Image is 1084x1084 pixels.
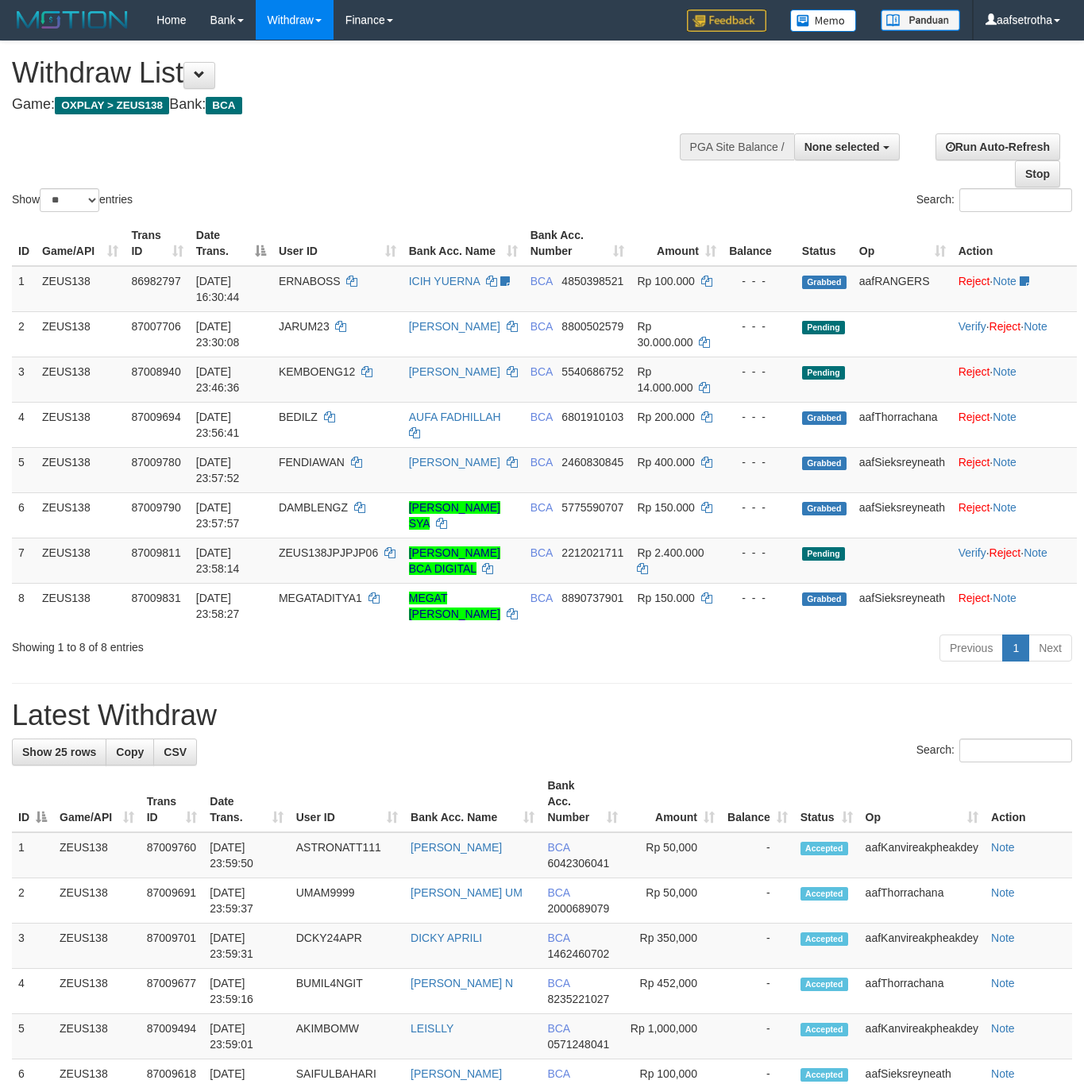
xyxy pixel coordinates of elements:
[561,365,623,378] span: Copy 5540686752 to clipboard
[561,501,623,514] span: Copy 5775590707 to clipboard
[624,924,721,969] td: Rp 350,000
[53,771,141,832] th: Game/API: activate to sort column ascending
[530,501,553,514] span: BCA
[196,275,240,303] span: [DATE] 16:30:44
[409,546,500,575] a: [PERSON_NAME] BCA DIGITAL
[637,592,694,604] span: Rp 150.000
[800,887,848,901] span: Accepted
[203,832,289,878] td: [DATE] 23:59:50
[279,456,345,469] span: FENDIAWAN
[547,841,569,854] span: BCA
[12,8,133,32] img: MOTION_logo.png
[547,947,609,960] span: Copy 1462460702 to clipboard
[1024,546,1047,559] a: Note
[959,411,990,423] a: Reject
[196,592,240,620] span: [DATE] 23:58:27
[530,320,553,333] span: BCA
[624,771,721,832] th: Amount: activate to sort column ascending
[279,320,330,333] span: JARUM23
[541,771,623,832] th: Bank Acc. Number: activate to sort column ascending
[561,592,623,604] span: Copy 8890737901 to clipboard
[530,365,553,378] span: BCA
[141,878,204,924] td: 87009691
[131,411,180,423] span: 87009694
[106,739,154,766] a: Copy
[12,583,36,628] td: 8
[729,590,789,606] div: - - -
[203,771,289,832] th: Date Trans.: activate to sort column ascending
[624,1014,721,1059] td: Rp 1,000,000
[729,454,789,470] div: - - -
[36,266,125,312] td: ZEUS138
[196,411,240,439] span: [DATE] 23:56:41
[959,365,990,378] a: Reject
[853,402,952,447] td: aafThorrachana
[989,546,1021,559] a: Reject
[12,492,36,538] td: 6
[800,932,848,946] span: Accepted
[993,275,1016,287] a: Note
[993,411,1016,423] a: Note
[637,365,692,394] span: Rp 14.000.000
[125,221,189,266] th: Trans ID: activate to sort column ascending
[802,321,845,334] span: Pending
[547,932,569,944] span: BCA
[624,832,721,878] td: Rp 50,000
[561,320,623,333] span: Copy 8800502579 to clipboard
[190,221,272,266] th: Date Trans.: activate to sort column descending
[12,700,1072,731] h1: Latest Withdraw
[547,902,609,915] span: Copy 2000689079 to clipboard
[802,366,845,380] span: Pending
[680,133,794,160] div: PGA Site Balance /
[561,546,623,559] span: Copy 2212021711 to clipboard
[991,886,1015,899] a: Note
[952,311,1077,357] td: · ·
[12,402,36,447] td: 4
[989,320,1021,333] a: Reject
[802,457,847,470] span: Grabbed
[53,969,141,1014] td: ZEUS138
[804,141,880,153] span: None selected
[290,1014,404,1059] td: AKIMBOMW
[1002,635,1029,662] a: 1
[404,771,541,832] th: Bank Acc. Name: activate to sort column ascending
[411,1067,502,1080] a: [PERSON_NAME]
[12,771,53,832] th: ID: activate to sort column descending
[853,266,952,312] td: aafRANGERS
[12,311,36,357] td: 2
[1015,160,1060,187] a: Stop
[12,188,133,212] label: Show entries
[729,364,789,380] div: - - -
[36,492,125,538] td: ZEUS138
[290,878,404,924] td: UMAM9999
[796,221,853,266] th: Status
[729,500,789,515] div: - - -
[131,456,180,469] span: 87009780
[547,1067,569,1080] span: BCA
[790,10,857,32] img: Button%20Memo.svg
[959,275,990,287] a: Reject
[196,365,240,394] span: [DATE] 23:46:36
[530,411,553,423] span: BCA
[196,320,240,349] span: [DATE] 23:30:08
[55,97,169,114] span: OXPLAY > ZEUS138
[935,133,1060,160] a: Run Auto-Refresh
[721,969,794,1014] td: -
[153,739,197,766] a: CSV
[53,924,141,969] td: ZEUS138
[991,841,1015,854] a: Note
[853,583,952,628] td: aafSieksreyneath
[985,771,1072,832] th: Action
[409,275,480,287] a: ICIH YUERNA
[290,771,404,832] th: User ID: activate to sort column ascending
[279,546,378,559] span: ZEUS138JPJPJP06
[164,746,187,758] span: CSV
[794,771,859,832] th: Status: activate to sort column ascending
[859,832,985,878] td: aafKanvireakpheakdey
[721,1014,794,1059] td: -
[12,1014,53,1059] td: 5
[794,133,900,160] button: None selected
[853,447,952,492] td: aafSieksreyneath
[279,365,355,378] span: KEMBOENG12
[859,969,985,1014] td: aafThorrachana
